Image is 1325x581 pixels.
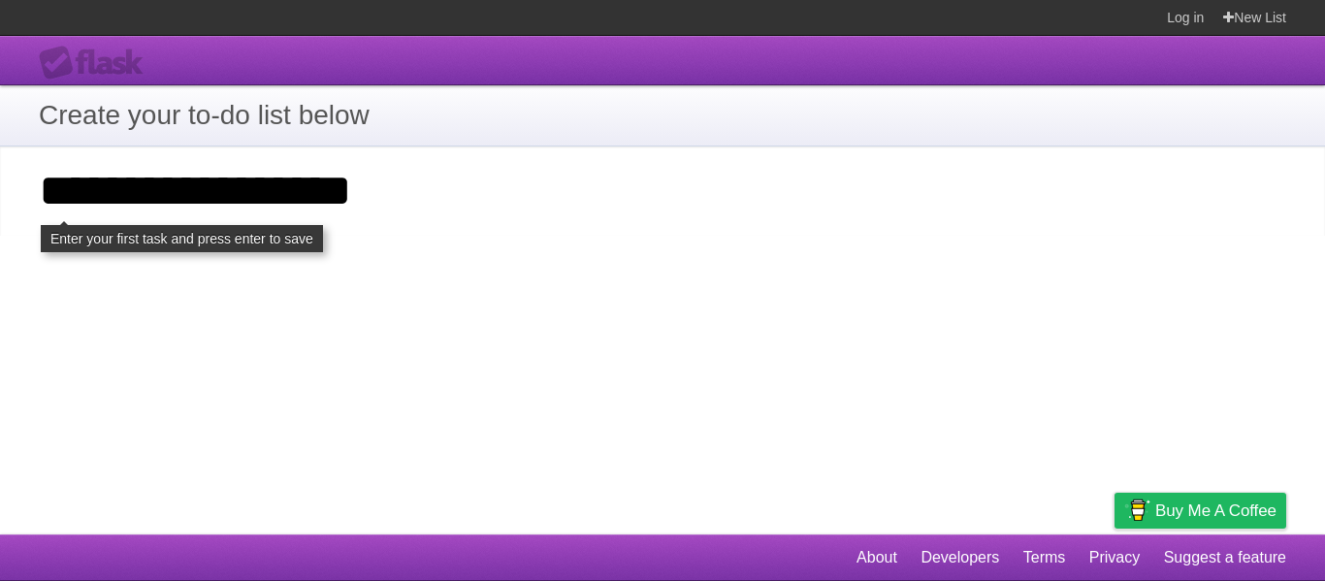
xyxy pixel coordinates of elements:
[1115,493,1286,529] a: Buy me a coffee
[39,46,155,81] div: Flask
[1124,494,1150,527] img: Buy me a coffee
[39,95,1286,136] h1: Create your to-do list below
[1164,539,1286,576] a: Suggest a feature
[1155,494,1277,528] span: Buy me a coffee
[856,539,897,576] a: About
[921,539,999,576] a: Developers
[1023,539,1066,576] a: Terms
[1089,539,1140,576] a: Privacy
